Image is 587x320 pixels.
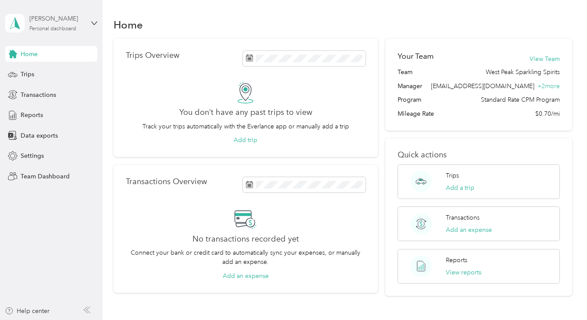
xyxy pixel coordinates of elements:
[398,95,421,104] span: Program
[142,122,349,131] p: Track your trips automatically with the Everlance app or manually add a trip
[223,271,269,281] button: Add an expense
[192,235,299,244] h2: No transactions recorded yet
[21,70,34,79] span: Trips
[446,268,481,277] button: View reports
[530,54,560,64] button: View Team
[538,271,587,320] iframe: Everlance-gr Chat Button Frame
[446,256,467,265] p: Reports
[21,90,56,100] span: Transactions
[398,150,560,160] p: Quick actions
[486,68,560,77] span: West Peak Sparkling Spirits
[21,151,44,160] span: Settings
[446,171,459,180] p: Trips
[29,26,76,32] div: Personal dashboard
[126,248,366,267] p: Connect your bank or credit card to automatically sync your expenses, or manually add an expense.
[398,68,413,77] span: Team
[535,109,560,118] span: $0.70/mi
[21,50,38,59] span: Home
[481,95,560,104] span: Standard Rate CPM Program
[21,110,43,120] span: Reports
[398,109,434,118] span: Mileage Rate
[398,51,434,62] h2: Your Team
[5,306,50,316] button: Help center
[446,225,492,235] button: Add an expense
[446,213,480,222] p: Transactions
[21,131,58,140] span: Data exports
[234,135,257,145] button: Add trip
[179,108,312,117] h2: You don’t have any past trips to view
[126,51,179,60] p: Trips Overview
[398,82,422,91] span: Manager
[126,177,207,186] p: Transactions Overview
[21,172,70,181] span: Team Dashboard
[446,183,474,192] button: Add a trip
[29,14,84,23] div: [PERSON_NAME]
[537,82,560,90] span: + 2 more
[431,82,534,90] span: [EMAIL_ADDRESS][DOMAIN_NAME]
[114,20,143,29] h1: Home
